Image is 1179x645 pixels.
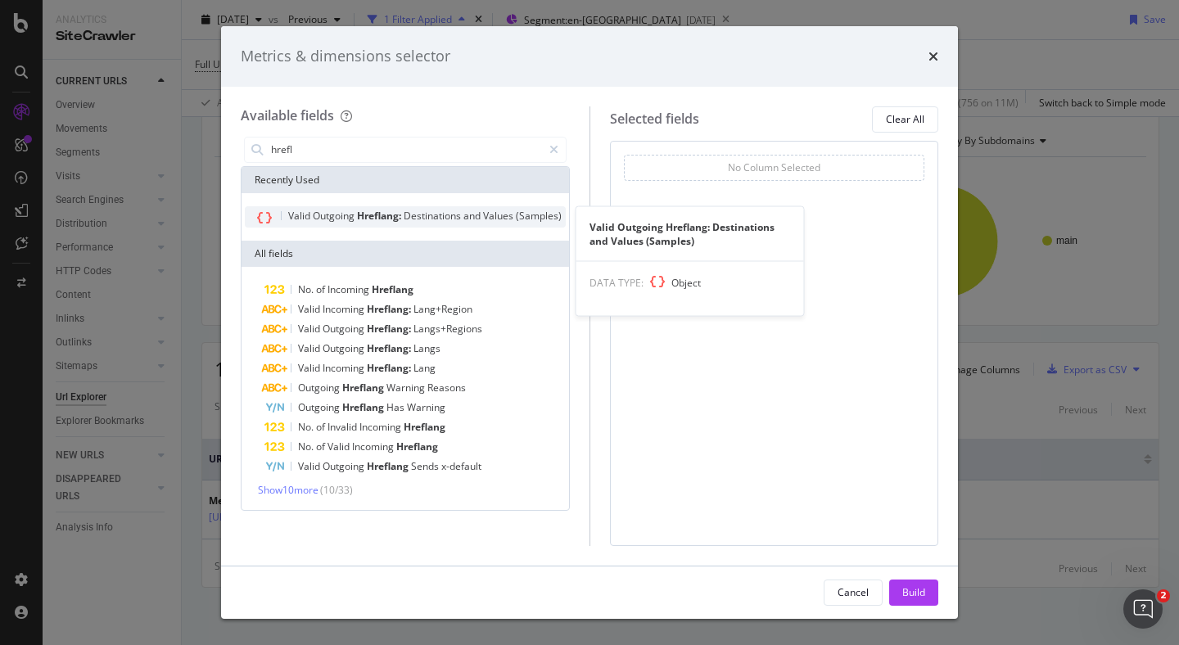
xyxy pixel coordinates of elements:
span: Langs [413,341,440,355]
span: Hreflang [404,420,445,434]
span: Hreflang: [367,302,413,316]
div: Valid Outgoing Hreflang: Destinations and Values (Samples) [576,220,804,248]
div: Recently Used [242,167,569,193]
span: 2 [1157,589,1170,602]
span: Lang+Region [413,302,472,316]
span: Valid [298,459,323,473]
span: of [316,282,327,296]
div: All fields [242,241,569,267]
span: and [463,209,483,223]
span: No. [298,282,316,296]
div: No Column Selected [728,160,820,174]
div: Build [902,585,925,599]
span: No. [298,440,316,453]
input: Search by field name [269,138,542,162]
button: Clear All [872,106,938,133]
span: Hreflang [342,381,386,395]
span: Valid [298,302,323,316]
span: Incoming [359,420,404,434]
span: Reasons [427,381,466,395]
span: Hreflang [367,459,411,473]
iframe: Intercom live chat [1123,589,1163,629]
span: Outgoing [313,209,357,223]
span: DATA TYPE: [589,276,644,290]
button: Build [889,580,938,606]
span: Valid [327,440,352,453]
span: Invalid [327,420,359,434]
span: Outgoing [323,322,367,336]
span: Incoming [352,440,396,453]
div: Available fields [241,106,334,124]
span: Object [671,276,701,290]
span: Outgoing [298,400,342,414]
span: Show 10 more [258,483,318,497]
span: (Samples) [516,209,562,223]
span: Outgoing [323,341,367,355]
span: of [316,420,327,434]
span: Hreflang: [357,209,404,223]
span: Hreflang: [367,341,413,355]
span: Outgoing [298,381,342,395]
span: No. [298,420,316,434]
span: Warning [407,400,445,414]
span: Valid [288,209,313,223]
span: Has [386,400,407,414]
div: Metrics & dimensions selector [241,46,450,67]
span: Hreflang [372,282,413,296]
div: Selected fields [610,110,699,129]
span: Incoming [323,361,367,375]
button: Cancel [824,580,883,606]
span: Valid [298,341,323,355]
span: Incoming [323,302,367,316]
div: Cancel [838,585,869,599]
span: Sends [411,459,441,473]
div: times [928,46,938,67]
span: Outgoing [323,459,367,473]
span: of [316,440,327,453]
span: Hreflang: [367,361,413,375]
span: Hreflang [396,440,438,453]
span: Hreflang: [367,322,413,336]
span: Langs+Regions [413,322,482,336]
div: modal [221,26,958,619]
div: Clear All [886,112,924,126]
span: Hreflang [342,400,386,414]
span: Valid [298,361,323,375]
span: Lang [413,361,436,375]
span: Incoming [327,282,372,296]
span: Valid [298,322,323,336]
span: ( 10 / 33 ) [320,483,353,497]
span: Values [483,209,516,223]
span: Warning [386,381,427,395]
span: Destinations [404,209,463,223]
span: x-default [441,459,481,473]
